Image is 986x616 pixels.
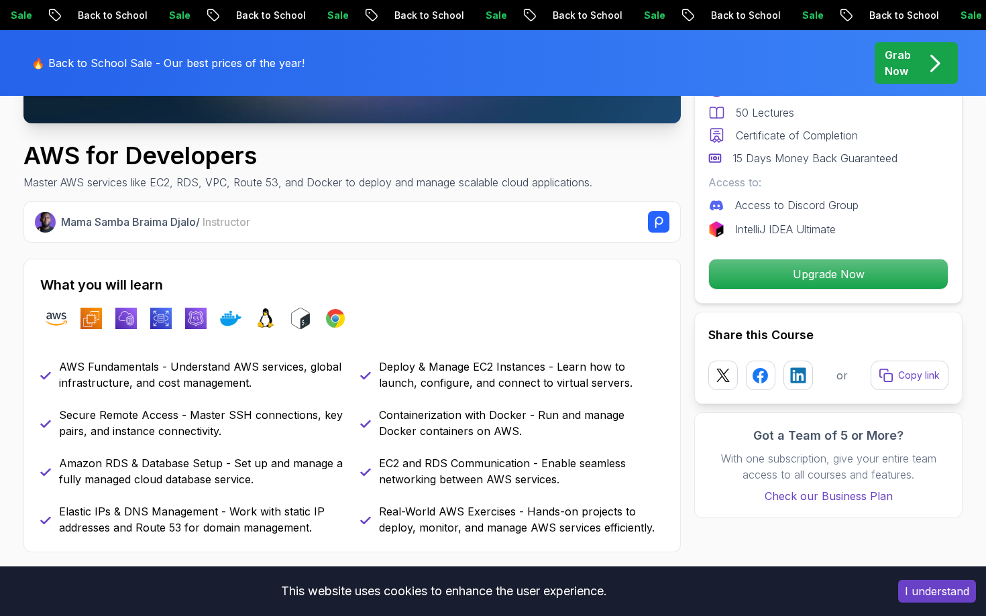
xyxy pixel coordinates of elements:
[698,9,789,22] p: Back to School
[61,214,250,230] p: Mama Samba Braima Djalo /
[708,426,948,445] h3: Got a Team of 5 or More?
[708,488,948,504] a: Check our Business Plan
[735,221,836,237] p: IntelliJ IDEA Ultimate
[732,150,897,166] p: 15 Days Money Back Guaranteed
[379,455,664,487] p: EC2 and RDS Communication - Enable seamless networking between AWS services.
[735,197,859,213] p: Access to Discord Group
[80,308,102,329] img: ec2 logo
[708,326,948,345] h2: Share this Course
[708,221,724,237] img: jetbrains logo
[708,259,948,290] button: Upgrade Now
[115,308,137,329] img: vpc logo
[46,308,67,329] img: aws logo
[32,55,305,71] p: 🔥 Back to School Sale - Our best prices of the year!
[736,105,794,121] p: 50 Lectures
[10,576,878,606] div: This website uses cookies to enhance the user experience.
[836,367,848,383] p: or
[290,308,311,329] img: bash logo
[708,174,948,190] p: Access to:
[631,9,673,22] p: Sale
[736,127,858,143] p: Certificate of Completion
[23,174,592,190] p: Master AWS services like EC2, RDS, VPC, Route 53, and Docker to deploy and manage scalable cloud ...
[709,259,948,289] p: Upgrade Now
[789,9,832,22] p: Sale
[156,9,199,22] p: Sale
[59,407,344,439] p: Secure Remote Access - Master SSH connections, key pairs, and instance connectivity.
[59,359,344,391] p: AWS Fundamentals - Understand AWS services, global infrastructure, and cost management.
[203,215,250,229] span: Instructor
[379,407,664,439] p: Containerization with Docker - Run and manage Docker containers on AWS.
[472,9,515,22] p: Sale
[223,9,314,22] p: Back to School
[379,359,664,391] p: Deploy & Manage EC2 Instances - Learn how to launch, configure, and connect to virtual servers.
[220,308,241,329] img: docker logo
[885,47,911,79] p: Grab Now
[379,503,664,536] p: Real-World AWS Exercises - Hands-on projects to deploy, monitor, and manage AWS services efficien...
[856,9,947,22] p: Back to School
[871,361,948,390] button: Copy link
[381,9,472,22] p: Back to School
[40,275,664,294] h2: What you will learn
[255,308,276,329] img: linux logo
[898,580,976,603] button: Accept cookies
[59,503,344,536] p: Elastic IPs & DNS Management - Work with static IP addresses and Route 53 for domain management.
[150,308,172,329] img: rds logo
[539,9,631,22] p: Back to School
[314,9,357,22] p: Sale
[35,212,56,233] img: Nelson Djalo
[325,308,346,329] img: chrome logo
[898,369,940,382] p: Copy link
[185,308,207,329] img: route53 logo
[59,455,344,487] p: Amazon RDS & Database Setup - Set up and manage a fully managed cloud database service.
[64,9,156,22] p: Back to School
[23,142,592,169] h1: AWS for Developers
[708,450,948,483] p: With one subscription, give your entire team access to all courses and features.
